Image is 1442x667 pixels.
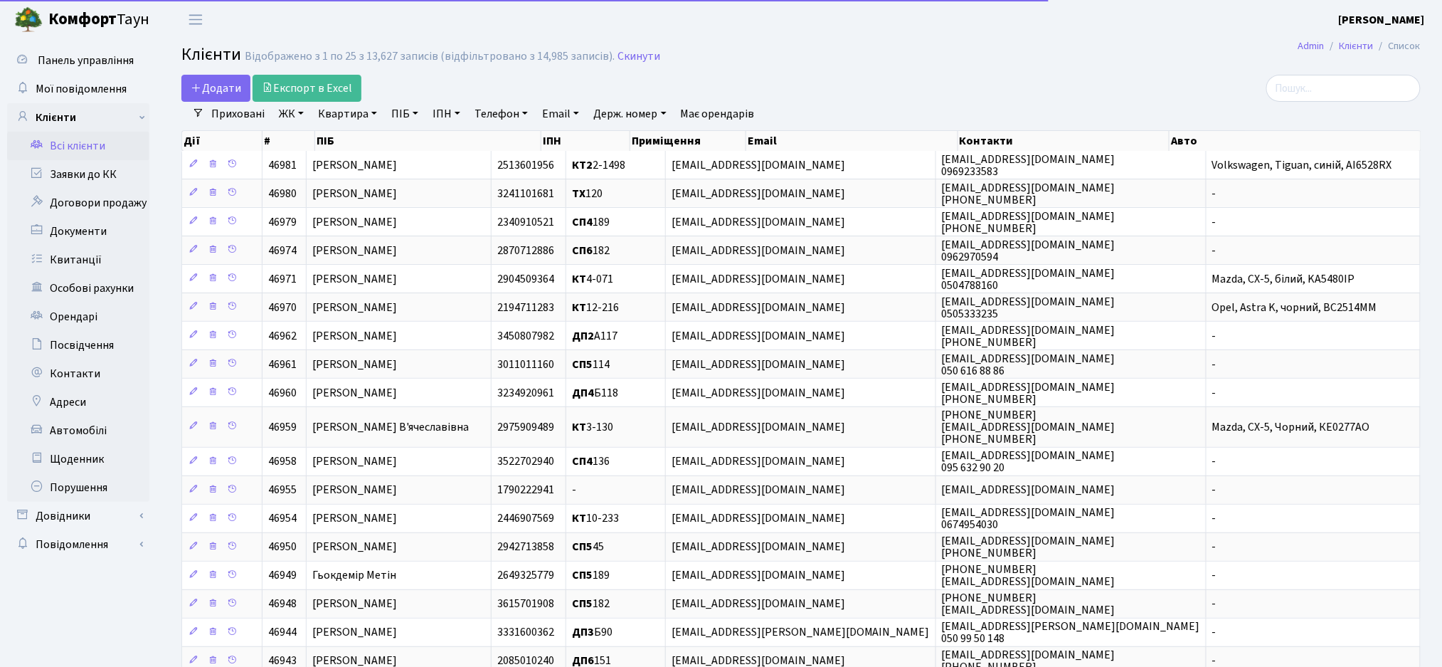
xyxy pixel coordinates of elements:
span: 3011011160 [497,357,554,372]
a: Посвідчення [7,331,149,359]
span: [PERSON_NAME] [312,243,397,258]
span: [EMAIL_ADDRESS][DOMAIN_NAME] 0969233583 [942,152,1115,179]
span: - [1212,511,1216,527]
b: СП5 [572,540,593,555]
nav: breadcrumb [1277,31,1442,61]
span: [EMAIL_ADDRESS][DOMAIN_NAME] [672,328,845,344]
span: 2649325779 [497,568,554,584]
span: 3234920961 [497,385,554,401]
span: [EMAIL_ADDRESS][DOMAIN_NAME] 0505333235 [942,294,1115,322]
span: 136 [572,454,610,470]
span: [EMAIL_ADDRESS][DOMAIN_NAME] [672,186,845,201]
span: [EMAIL_ADDRESS][DOMAIN_NAME] 050 616 88 86 [942,351,1115,379]
span: [EMAIL_ADDRESS][DOMAIN_NAME] [672,357,845,372]
span: [EMAIL_ADDRESS][DOMAIN_NAME] [PHONE_NUMBER] [942,533,1115,561]
span: 10-233 [572,511,619,527]
button: Переключити навігацію [178,8,213,31]
span: [PERSON_NAME] [312,385,397,401]
b: СП5 [572,568,593,584]
a: Заявки до КК [7,160,149,189]
span: Mazda, CX-5, білий, KA5480IP [1212,271,1355,287]
a: Експорт в Excel [253,75,361,102]
span: [EMAIL_ADDRESS][PERSON_NAME][DOMAIN_NAME] [672,625,930,641]
a: Додати [181,75,250,102]
span: [EMAIL_ADDRESS][DOMAIN_NAME] 0504788160 [942,266,1115,293]
span: [EMAIL_ADDRESS][DOMAIN_NAME] [672,568,845,584]
a: Довідники [7,502,149,530]
span: [EMAIL_ADDRESS][DOMAIN_NAME] [PHONE_NUMBER] [942,379,1115,407]
span: 189 [572,568,610,584]
a: ЖК [273,102,309,126]
span: [PERSON_NAME] [312,328,397,344]
span: [PERSON_NAME] [312,157,397,173]
span: 46954 [268,511,297,527]
span: 46948 [268,597,297,612]
a: Квартира [312,102,383,126]
b: КТ [572,300,586,315]
span: [EMAIL_ADDRESS][DOMAIN_NAME] [672,597,845,612]
span: [PERSON_NAME] [312,300,397,315]
span: - [1212,454,1216,470]
a: Щоденник [7,445,149,473]
th: Email [746,131,958,151]
b: ТХ [572,186,585,201]
b: СП4 [572,454,593,470]
span: Таун [48,8,149,32]
span: 12-216 [572,300,619,315]
a: Телефон [469,102,534,126]
span: 3-130 [572,419,613,435]
span: - [1212,483,1216,498]
b: СП4 [572,214,593,230]
span: 46959 [268,419,297,435]
span: 46974 [268,243,297,258]
span: [EMAIL_ADDRESS][DOMAIN_NAME] [672,300,845,315]
a: Орендарі [7,303,149,331]
span: - [1212,357,1216,372]
span: - [1212,625,1216,641]
a: Мої повідомлення [7,75,149,103]
a: Повідомлення [7,530,149,559]
li: Список [1374,38,1421,54]
a: Особові рахунки [7,274,149,303]
span: [PERSON_NAME] [312,186,397,201]
span: 182 [572,243,610,258]
span: 46971 [268,271,297,287]
span: 2975909489 [497,419,554,435]
span: [PHONE_NUMBER] [EMAIL_ADDRESS][DOMAIN_NAME] [942,562,1115,589]
span: Гьокдемір Метін [312,568,396,584]
a: Адреси [7,388,149,416]
span: [EMAIL_ADDRESS][DOMAIN_NAME] [672,271,845,287]
span: - [1212,597,1216,612]
span: - [1212,540,1216,555]
a: Договори продажу [7,189,149,217]
a: Квитанції [7,246,149,274]
a: Клієнти [7,103,149,132]
span: [PERSON_NAME] [312,454,397,470]
span: [PERSON_NAME] [312,625,397,641]
th: Авто [1170,131,1421,151]
span: 3522702940 [497,454,554,470]
span: 2194711283 [497,300,554,315]
span: 1790222941 [497,483,554,498]
span: 3450807982 [497,328,554,344]
span: [PERSON_NAME] [312,271,397,287]
b: Комфорт [48,8,117,31]
span: 2904509364 [497,271,554,287]
a: Всі клієнти [7,132,149,160]
b: СП5 [572,357,593,372]
span: [EMAIL_ADDRESS][DOMAIN_NAME] [672,385,845,401]
span: [EMAIL_ADDRESS][DOMAIN_NAME] [672,511,845,527]
a: Клієнти [1340,38,1374,53]
b: ДП2 [572,328,594,344]
span: Б118 [572,385,618,401]
span: 45 [572,540,604,555]
span: Додати [191,80,241,96]
span: [EMAIL_ADDRESS][DOMAIN_NAME] [672,540,845,555]
th: # [263,131,314,151]
th: Приміщення [630,131,746,151]
span: [PERSON_NAME] [312,597,397,612]
span: - [1212,568,1216,584]
span: - [1212,186,1216,201]
b: ДП3 [572,625,594,641]
span: [PHONE_NUMBER] [EMAIL_ADDRESS][DOMAIN_NAME] [942,590,1115,618]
